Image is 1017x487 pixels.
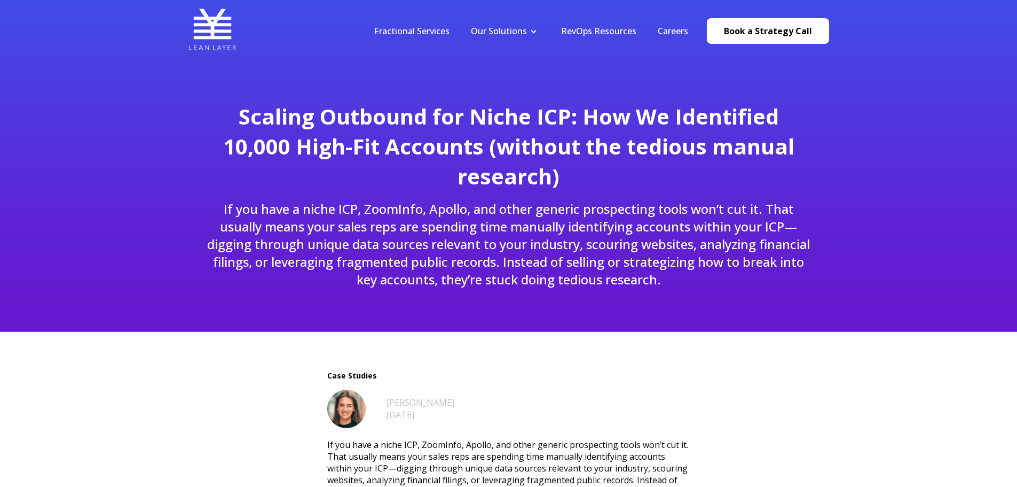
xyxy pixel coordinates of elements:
[386,397,454,408] a: [PERSON_NAME]
[327,370,690,381] span: Case Studies
[658,25,688,37] a: Careers
[707,18,829,44] a: Book a Strategy Call
[203,200,814,288] p: If you have a niche ICP, ZoomInfo, Apollo, and other generic prospecting tools won’t cut it. That...
[561,25,636,37] a: RevOps Resources
[374,25,450,37] a: Fractional Services
[364,25,699,37] div: Navigation Menu
[471,25,527,37] a: Our Solutions
[223,102,794,191] span: Scaling Outbound for Niche ICP: How We Identified 10,000 High-Fit Accounts (without the tedious m...
[386,409,454,421] div: [DATE]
